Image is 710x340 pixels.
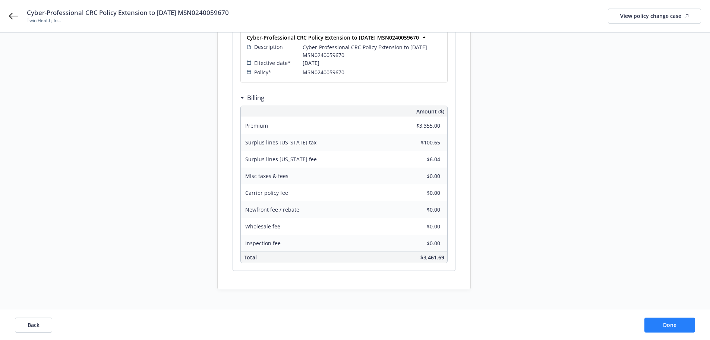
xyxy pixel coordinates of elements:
[245,156,317,163] span: Surplus lines [US_STATE] fee
[608,9,701,24] a: View policy change case
[245,240,281,247] span: Inspection fee
[254,68,271,76] span: Policy*
[303,68,344,76] span: MSN0240059670
[644,318,695,333] button: Done
[620,9,689,23] div: View policy change case
[247,34,419,41] strong: Cyber-Professional CRC Policy Extension to [DATE] MSN0240059670
[396,221,445,232] input: 0.00
[245,223,280,230] span: Wholesale fee
[663,321,676,328] span: Done
[245,139,316,146] span: Surplus lines [US_STATE] tax
[247,93,264,103] h3: Billing
[396,137,445,148] input: 0.00
[303,59,319,67] span: [DATE]
[245,206,299,213] span: Newfront fee / rebate
[245,122,268,129] span: Premium
[396,154,445,165] input: 0.00
[27,8,229,17] span: Cyber-Professional CRC Policy Extension to [DATE] MSN0240059670
[15,318,52,333] button: Back
[303,43,441,59] span: Cyber-Professional CRC Policy Extension to [DATE] MSN0240059670
[396,238,445,249] input: 0.00
[396,204,445,215] input: 0.00
[244,254,257,261] span: Total
[416,107,444,115] span: Amount ($)
[396,187,445,199] input: 0.00
[27,17,229,24] span: Twin Health, Inc.
[420,254,444,261] span: $3,461.69
[28,321,40,328] span: Back
[245,172,288,180] span: Misc taxes & fees
[254,43,283,51] span: Description
[240,93,264,103] div: Billing
[254,59,291,67] span: Effective date*
[396,171,445,182] input: 0.00
[245,189,288,196] span: Carrier policy fee
[396,120,445,131] input: 0.00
